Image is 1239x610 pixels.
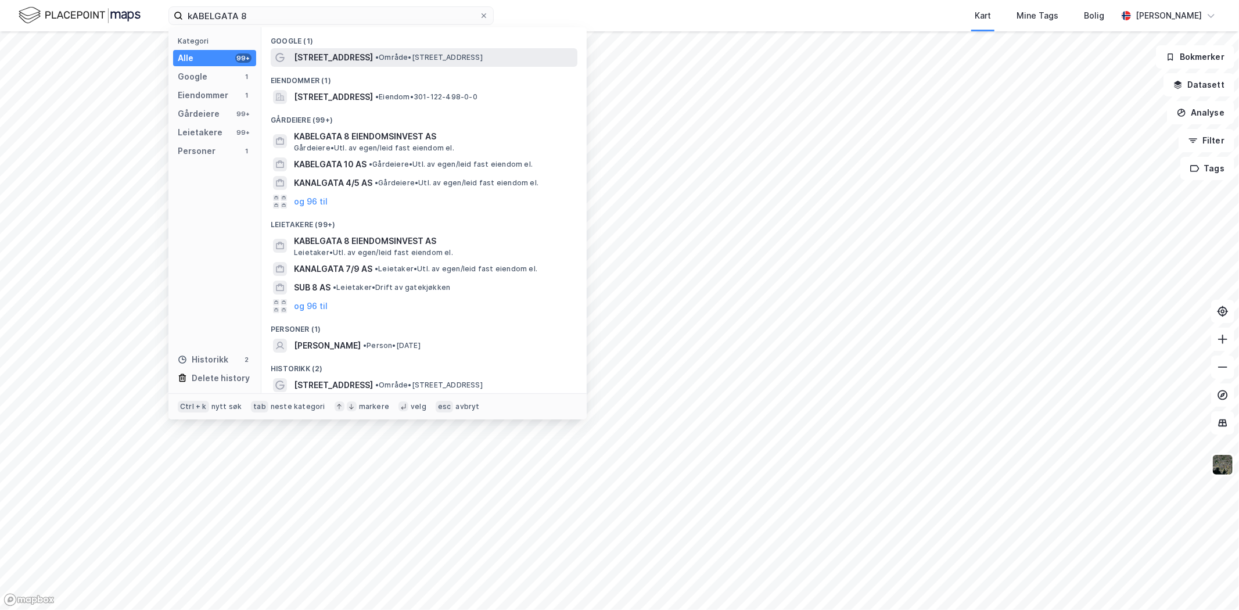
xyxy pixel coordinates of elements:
span: [STREET_ADDRESS] [294,51,373,64]
div: Personer (1) [261,315,587,336]
div: Alle [178,51,193,65]
span: • [333,283,336,292]
span: • [369,160,372,168]
span: Leietaker • Utl. av egen/leid fast eiendom el. [375,264,537,274]
div: Google [178,70,207,84]
a: Mapbox homepage [3,593,55,607]
span: [STREET_ADDRESS] [294,378,373,392]
div: Mine Tags [1017,9,1058,23]
div: Eiendommer [178,88,228,102]
img: 9k= [1212,454,1234,476]
div: Eiendommer (1) [261,67,587,88]
span: Gårdeiere • Utl. av egen/leid fast eiendom el. [369,160,533,169]
div: velg [411,402,426,411]
span: • [375,178,378,187]
button: Bokmerker [1156,45,1234,69]
span: KANALGATA 4/5 AS [294,176,372,190]
div: Historikk (2) [261,355,587,376]
div: [PERSON_NAME] [1136,9,1202,23]
div: 2 [242,355,252,364]
span: KABELGATA 8 EIENDOMSINVEST AS [294,234,573,248]
button: og 96 til [294,195,328,209]
div: Leietakere (99+) [261,211,587,232]
div: Historikk [178,353,228,367]
div: 1 [242,146,252,156]
div: Ctrl + k [178,401,209,412]
div: Gårdeiere (99+) [261,106,587,127]
div: neste kategori [271,402,325,411]
span: Eiendom • 301-122-498-0-0 [375,92,477,102]
span: [STREET_ADDRESS] [294,90,373,104]
div: Kart [975,9,991,23]
button: Analyse [1167,101,1234,124]
div: Personer [178,144,216,158]
img: logo.f888ab2527a4732fd821a326f86c7f29.svg [19,5,141,26]
span: KABELGATA 10 AS [294,157,367,171]
span: Leietaker • Drift av gatekjøkken [333,283,450,292]
span: Person • [DATE] [363,341,421,350]
div: markere [359,402,389,411]
div: 1 [242,72,252,81]
div: 1 [242,91,252,100]
span: • [375,264,378,273]
div: esc [436,401,454,412]
span: KABELGATA 8 EIENDOMSINVEST AS [294,130,573,143]
div: 99+ [235,109,252,119]
div: tab [251,401,268,412]
div: Gårdeiere [178,107,220,121]
span: • [375,92,379,101]
div: Bolig [1084,9,1104,23]
span: • [363,341,367,350]
span: Gårdeiere • Utl. av egen/leid fast eiendom el. [375,178,538,188]
div: avbryt [455,402,479,411]
div: Google (1) [261,27,587,48]
span: • [375,53,379,62]
div: Delete history [192,371,250,385]
span: • [375,381,379,389]
button: Filter [1179,129,1234,152]
span: SUB 8 AS [294,281,331,295]
iframe: Chat Widget [1181,554,1239,610]
input: Søk på adresse, matrikkel, gårdeiere, leietakere eller personer [183,7,479,24]
button: Datasett [1163,73,1234,96]
div: 99+ [235,53,252,63]
span: Område • [STREET_ADDRESS] [375,381,483,390]
div: 99+ [235,128,252,137]
span: Leietaker • Utl. av egen/leid fast eiendom el. [294,248,453,257]
button: Tags [1180,157,1234,180]
div: Leietakere [178,125,222,139]
span: Gårdeiere • Utl. av egen/leid fast eiendom el. [294,143,454,153]
span: KANALGATA 7/9 AS [294,262,372,276]
span: [PERSON_NAME] [294,339,361,353]
div: nytt søk [211,402,242,411]
button: og 96 til [294,299,328,313]
span: Område • [STREET_ADDRESS] [375,53,483,62]
div: Kategori [178,37,256,45]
